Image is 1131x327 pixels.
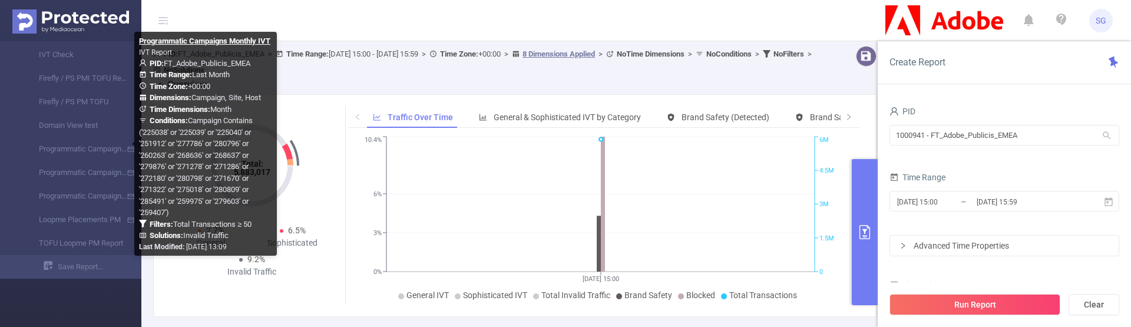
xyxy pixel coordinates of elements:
[889,294,1060,315] button: Run Report
[1069,294,1119,315] button: Clear
[729,290,797,300] span: Total Transactions
[541,290,610,300] span: Total Invalid Traffic
[752,49,763,58] span: >
[684,49,696,58] span: >
[899,242,907,249] i: icon: right
[150,105,210,114] b: Time Dimensions :
[890,236,1119,256] div: icon: rightAdvanced Time Properties
[247,255,265,264] span: 9.2%
[24,67,127,90] a: Firefly / PS PMI TOFU Report
[252,237,334,249] div: Sophisticated
[288,226,306,235] span: 6.5%
[804,49,815,58] span: >
[139,48,172,57] span: IVT Report
[819,167,834,174] tspan: 4.5M
[819,201,829,209] tspan: 3M
[406,290,449,300] span: General IVT
[150,231,183,240] b: Solutions :
[150,220,173,229] b: Filters :
[139,243,184,251] b: Last Modified:
[845,113,852,120] i: icon: right
[24,184,127,208] a: Programmatic Campaigns Monthly Blocked
[139,243,227,251] span: [DATE] 13:09
[479,113,487,121] i: icon: bar-chart
[889,107,899,116] i: icon: user
[617,49,684,58] b: No Time Dimensions
[24,161,127,184] a: Programmatic Campaigns Monthly MFA
[373,268,382,276] tspan: 0%
[139,116,253,217] span: Campaign Contains ('225038' or '225039' or '225040' or '251912' or '277786' or '280796' or '26026...
[24,137,127,161] a: Programmatic Campaigns Monthly IVT
[150,82,188,91] b: Time Zone:
[682,113,769,122] span: Brand Safety (Detected)
[139,37,270,45] b: Programmatic Campaigns Monthly IVT
[418,49,429,58] span: >
[150,231,229,240] span: Invalid Traffic
[150,59,164,68] b: PID:
[24,90,127,114] a: Firefly / PS PM TOFU
[388,113,453,122] span: Traffic Over Time
[501,49,512,58] span: >
[463,290,527,300] span: Sophisticated IVT
[373,190,382,198] tspan: 6%
[150,93,261,102] span: Campaign, Site, Host
[810,113,894,122] span: Brand Safety (Blocked)
[595,49,606,58] span: >
[896,194,991,210] input: Start date
[12,9,129,34] img: Protected Media
[889,280,945,290] span: Dimensions
[889,107,915,116] span: PID
[150,220,252,229] span: Total Transactions ≥ 50
[24,114,127,137] a: Domain View test
[286,49,329,58] b: Time Range:
[624,290,672,300] span: Brand Safety
[44,255,141,279] a: Save Report...
[24,43,127,67] a: IVT Check
[889,57,945,68] span: Create Report
[706,49,752,58] b: No Conditions
[153,49,815,74] span: FT_Adobe_Publicis_EMEA [DATE] 15:00 - [DATE] 15:59 +00:00
[583,275,619,283] tspan: [DATE] 15:00
[819,137,829,144] tspan: 6M
[139,59,261,240] span: FT_Adobe_Publicis_EMEA Last Month +00:00
[24,208,127,232] a: Loopme Placements PM
[494,113,641,122] span: General & Sophisticated IVT by Category
[24,232,127,255] a: TOFU Loopme PM Report
[365,137,382,144] tspan: 10.4%
[975,194,1071,210] input: End date
[440,49,478,58] b: Time Zone:
[150,116,188,125] b: Conditions :
[150,105,232,114] span: Month
[373,113,381,121] i: icon: line-chart
[354,113,361,120] i: icon: left
[150,93,191,102] b: Dimensions :
[139,59,150,67] i: icon: user
[773,49,804,58] b: No Filters
[211,266,293,278] div: Invalid Traffic
[889,173,945,182] span: Time Range
[373,229,382,237] tspan: 3%
[150,70,192,79] b: Time Range:
[686,290,715,300] span: Blocked
[522,49,595,58] u: 8 Dimensions Applied
[1096,9,1106,32] span: SG
[819,268,823,276] tspan: 0
[819,234,834,242] tspan: 1.5M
